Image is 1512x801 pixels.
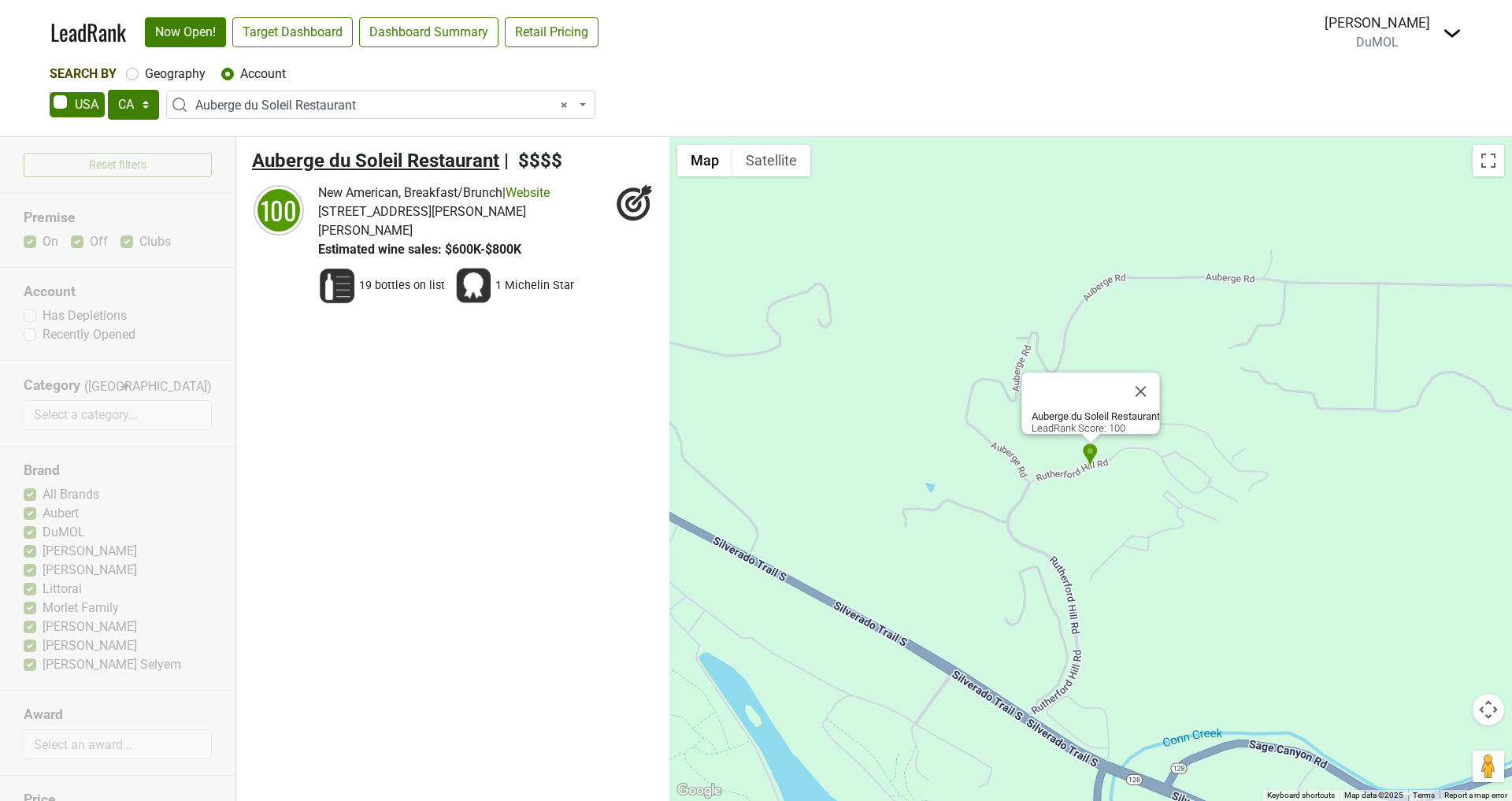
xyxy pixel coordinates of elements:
button: Close [1122,373,1160,410]
div: | [318,184,608,202]
span: Auberge du Soleil Restaurant [252,150,499,172]
button: Show street map [677,145,732,176]
span: | $$$$ [504,150,562,172]
div: LeadRank Score: 100 [1032,410,1160,434]
a: Open this area in Google Maps (opens a new window) [673,781,725,801]
label: Geography [145,65,206,83]
a: Website [506,185,550,200]
div: [PERSON_NAME] [1325,13,1430,33]
span: [STREET_ADDRESS][PERSON_NAME][PERSON_NAME] [318,204,526,238]
span: Auberge du Soleil Restaurant [166,91,595,119]
span: 19 bottles on list [359,278,445,294]
a: Report a map error [1444,791,1507,799]
button: Keyboard shortcuts [1267,790,1335,801]
button: Show satellite imagery [732,145,810,176]
a: Terms [1413,791,1435,799]
span: Search By [50,66,117,81]
a: Target Dashboard [232,17,353,47]
label: Account [240,65,286,83]
span: Auberge du Soleil Restaurant [195,96,576,115]
div: 100 [255,187,302,234]
a: Now Open! [145,17,226,47]
button: Map camera controls [1473,694,1504,725]
img: Wine List [318,267,356,305]
span: Remove all items [561,96,568,115]
span: Estimated wine sales: $600K-$800K [318,242,521,257]
span: 1 Michelin Star [495,278,574,294]
span: Map data ©2025 [1344,791,1403,799]
a: Dashboard Summary [359,17,498,47]
img: Dropdown Menu [1443,24,1462,43]
span: DuMOL [1356,35,1399,50]
button: Drag Pegman onto the map to open Street View [1473,751,1504,782]
img: Award [454,267,492,305]
b: Auberge du Soleil Restaurant [1032,410,1160,422]
span: New American, Breakfast/Brunch [318,185,502,200]
a: Retail Pricing [505,17,598,47]
a: LeadRank [50,16,126,49]
img: Google [673,781,725,801]
button: Toggle fullscreen view [1473,145,1504,176]
div: Auberge du Soleil Restaurant [1082,443,1099,469]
